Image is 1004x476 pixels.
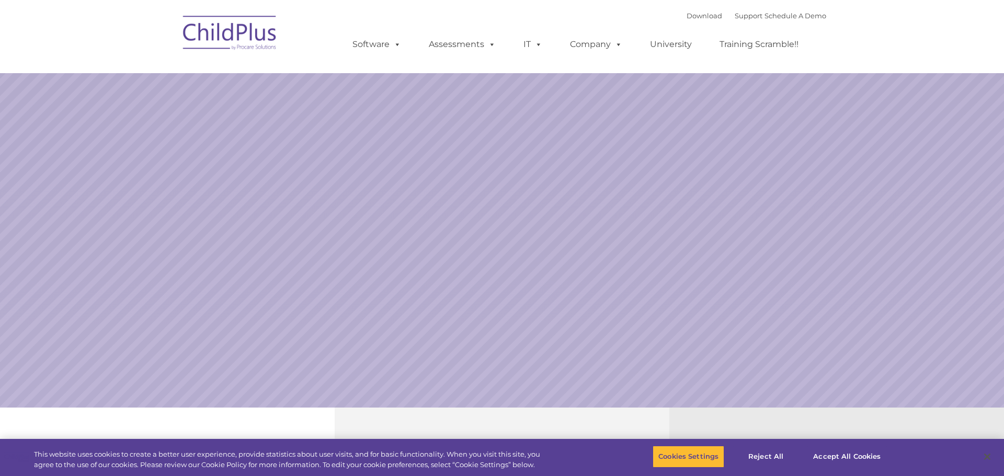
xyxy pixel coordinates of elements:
[976,445,999,468] button: Close
[178,8,282,61] img: ChildPlus by Procare Solutions
[687,11,722,20] a: Download
[807,446,886,468] button: Accept All Cookies
[342,34,412,55] a: Software
[560,34,633,55] a: Company
[418,34,506,55] a: Assessments
[733,446,798,468] button: Reject All
[640,34,702,55] a: University
[653,446,724,468] button: Cookies Settings
[687,11,826,20] font: |
[765,11,826,20] a: Schedule A Demo
[513,34,553,55] a: IT
[709,34,809,55] a: Training Scramble!!
[34,449,552,470] div: This website uses cookies to create a better user experience, provide statistics about user visit...
[735,11,762,20] a: Support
